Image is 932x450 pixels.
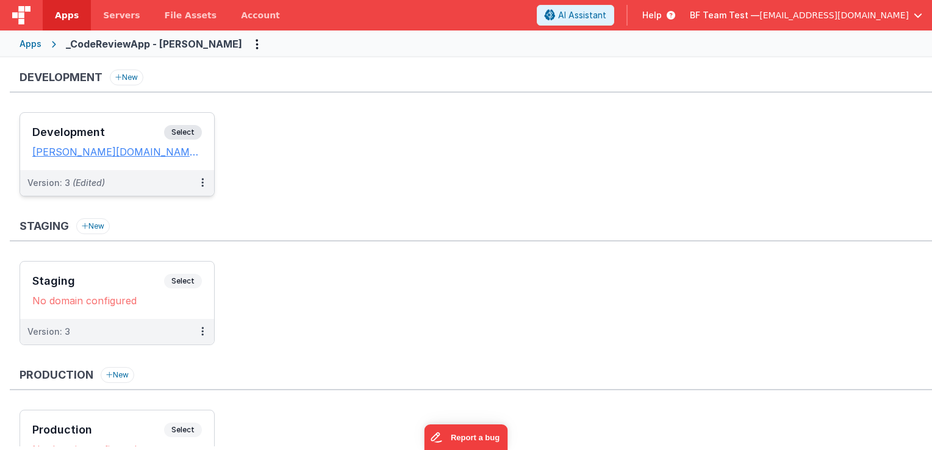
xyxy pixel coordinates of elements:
div: Apps [20,38,41,50]
h3: Production [32,424,164,436]
span: BF Team Test — [690,9,759,21]
span: Help [642,9,662,21]
button: BF Team Test — [EMAIL_ADDRESS][DOMAIN_NAME] [690,9,922,21]
button: New [101,367,134,383]
button: New [110,70,143,85]
div: _CodeReviewApp - [PERSON_NAME] [66,37,242,51]
a: [PERSON_NAME][DOMAIN_NAME] [32,146,202,158]
h3: Development [32,126,164,138]
span: AI Assistant [558,9,606,21]
iframe: Marker.io feedback button [425,424,508,450]
h3: Staging [20,220,69,232]
span: Select [164,125,202,140]
button: Options [247,34,267,54]
span: (Edited) [73,177,105,188]
span: [EMAIL_ADDRESS][DOMAIN_NAME] [759,9,909,21]
button: AI Assistant [537,5,614,26]
span: Apps [55,9,79,21]
div: Version: 3 [27,326,70,338]
span: Select [164,423,202,437]
span: Select [164,274,202,288]
span: File Assets [165,9,217,21]
h3: Production [20,369,93,381]
div: No domain configured [32,295,202,307]
h3: Development [20,71,102,84]
button: New [76,218,110,234]
div: Version: 3 [27,177,105,189]
h3: Staging [32,275,164,287]
span: Servers [103,9,140,21]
